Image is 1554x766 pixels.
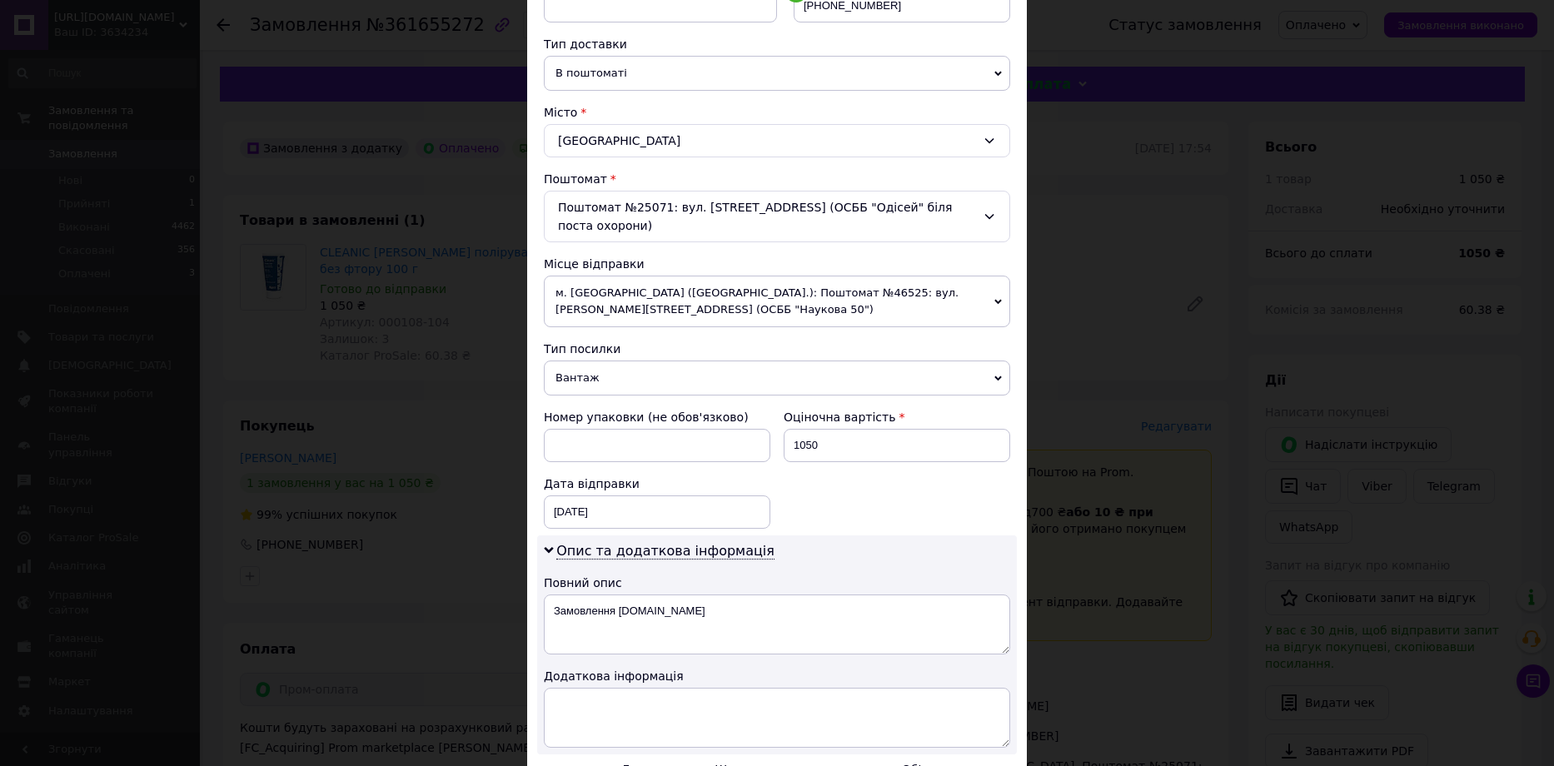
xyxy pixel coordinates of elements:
div: Місто [544,104,1010,121]
div: Додаткова інформація [544,668,1010,684]
div: Дата відправки [544,475,770,492]
span: Тип доставки [544,37,627,51]
textarea: Замовлення [DOMAIN_NAME] [544,594,1010,654]
div: Поштомат №25071: вул. [STREET_ADDRESS] (ОСББ "Одісей" біля поста охорони) [544,191,1010,242]
span: м. [GEOGRAPHIC_DATA] ([GEOGRAPHIC_DATA].): Поштомат №46525: вул. [PERSON_NAME][STREET_ADDRESS] (О... [544,276,1010,327]
div: Номер упаковки (не обов'язково) [544,409,770,425]
span: Опис та додаткова інформація [556,543,775,560]
span: Місце відправки [544,257,645,271]
span: Вантаж [544,361,1010,395]
span: В поштоматі [544,56,1010,91]
span: Тип посилки [544,342,620,356]
div: Оціночна вартість [784,409,1010,425]
div: Поштомат [544,171,1010,187]
div: Повний опис [544,574,1010,591]
div: [GEOGRAPHIC_DATA] [544,124,1010,157]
